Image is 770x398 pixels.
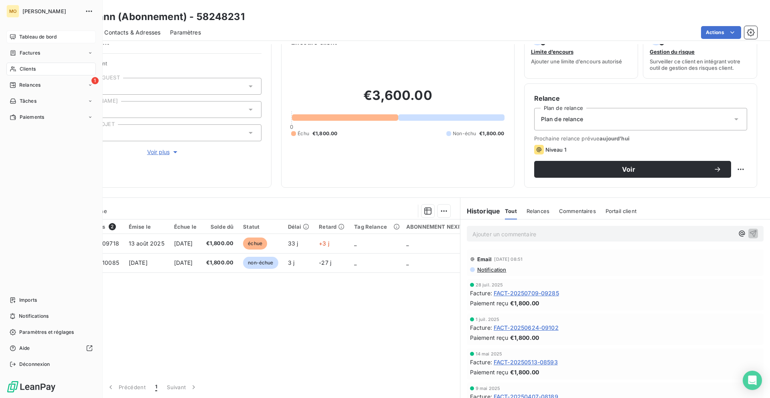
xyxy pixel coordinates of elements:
[470,358,492,366] span: Facture :
[174,240,193,247] span: [DATE]
[129,223,164,230] div: Émise le
[19,33,57,41] span: Tableau de bord
[129,259,148,266] span: [DATE]
[650,58,750,71] span: Surveiller ce client en intégrant votre outil de gestion des risques client.
[701,26,741,39] button: Actions
[494,289,559,297] span: FACT-20250709-09285
[453,130,476,137] span: Non-échu
[91,77,99,84] span: 1
[534,161,731,178] button: Voir
[206,223,233,230] div: Solde dû
[20,49,40,57] span: Factures
[470,323,492,332] span: Facture :
[288,223,310,230] div: Délai
[104,28,160,37] span: Contacts & Adresses
[354,223,397,230] div: Tag Relance
[643,27,757,79] button: Gestion du risqueSurveiller ce client en intégrant votre outil de gestion des risques client.
[290,124,293,130] span: 0
[470,299,509,307] span: Paiement reçu
[102,379,150,396] button: Précédent
[527,208,549,214] span: Relances
[470,368,509,376] span: Paiement reçu
[354,259,357,266] span: _
[505,208,517,214] span: Tout
[291,87,504,112] h2: €3,600.00
[476,266,507,273] span: Notification
[470,289,492,297] span: Facture :
[476,282,503,287] span: 28 juil. 2025
[129,240,164,247] span: 13 août 2025
[65,60,261,71] span: Propriétés Client
[288,240,298,247] span: 33 j
[544,166,713,173] span: Voir
[19,345,30,352] span: Aide
[162,379,203,396] button: Suivant
[545,146,566,153] span: Niveau 1
[510,299,539,307] span: €1,800.00
[19,329,74,336] span: Paramètres et réglages
[174,223,197,230] div: Échue le
[150,379,162,396] button: 1
[298,130,309,137] span: Échu
[206,240,233,248] span: €1,800.00
[477,256,492,262] span: Email
[170,28,201,37] span: Paramètres
[19,81,41,89] span: Relances
[476,317,500,322] span: 1 juil. 2025
[6,5,19,18] div: MO
[20,114,44,121] span: Paiements
[319,223,344,230] div: Retard
[743,371,762,390] div: Open Intercom Messenger
[19,361,50,368] span: Déconnexion
[147,148,179,156] span: Voir plus
[6,342,96,355] a: Aide
[243,238,267,250] span: échue
[155,383,157,391] span: 1
[406,223,468,230] div: ABONNEMENT NEXITY
[531,58,622,65] span: Ajouter une limite d’encours autorisé
[606,208,636,214] span: Portail client
[460,206,500,216] h6: Historique
[319,259,331,266] span: -27 j
[494,257,523,262] span: [DATE] 08:51
[288,259,294,266] span: 3 j
[479,130,504,137] span: €1,800.00
[476,386,500,391] span: 9 mai 2025
[531,49,573,55] span: Limite d’encours
[559,208,596,214] span: Commentaires
[494,323,559,332] span: FACT-20250624-09102
[470,333,509,342] span: Paiement reçu
[510,368,539,376] span: €1,800.00
[534,93,747,103] h6: Relance
[406,240,409,247] span: _
[312,130,337,137] span: €1,800.00
[243,223,278,230] div: Statut
[20,97,36,105] span: Tâches
[6,380,56,393] img: Logo LeanPay
[109,223,116,230] span: 2
[20,65,36,73] span: Clients
[22,8,80,14] span: [PERSON_NAME]
[476,351,503,356] span: 14 mai 2025
[541,115,583,123] span: Plan de relance
[534,135,747,142] span: Prochaine relance prévue
[494,358,558,366] span: FACT-20250513-08593
[319,240,329,247] span: +3 j
[206,259,233,267] span: €1,800.00
[600,135,630,142] span: aujourd’hui
[243,257,278,269] span: non-échue
[174,259,193,266] span: [DATE]
[65,148,261,156] button: Voir plus
[650,49,695,55] span: Gestion du risque
[524,27,638,79] button: Limite d’encoursAjouter une limite d’encours autorisé
[19,296,37,304] span: Imports
[71,10,245,24] h3: Baumann (Abonnement) - 58248231
[510,333,539,342] span: €1,800.00
[406,259,409,266] span: _
[19,313,49,320] span: Notifications
[354,240,357,247] span: _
